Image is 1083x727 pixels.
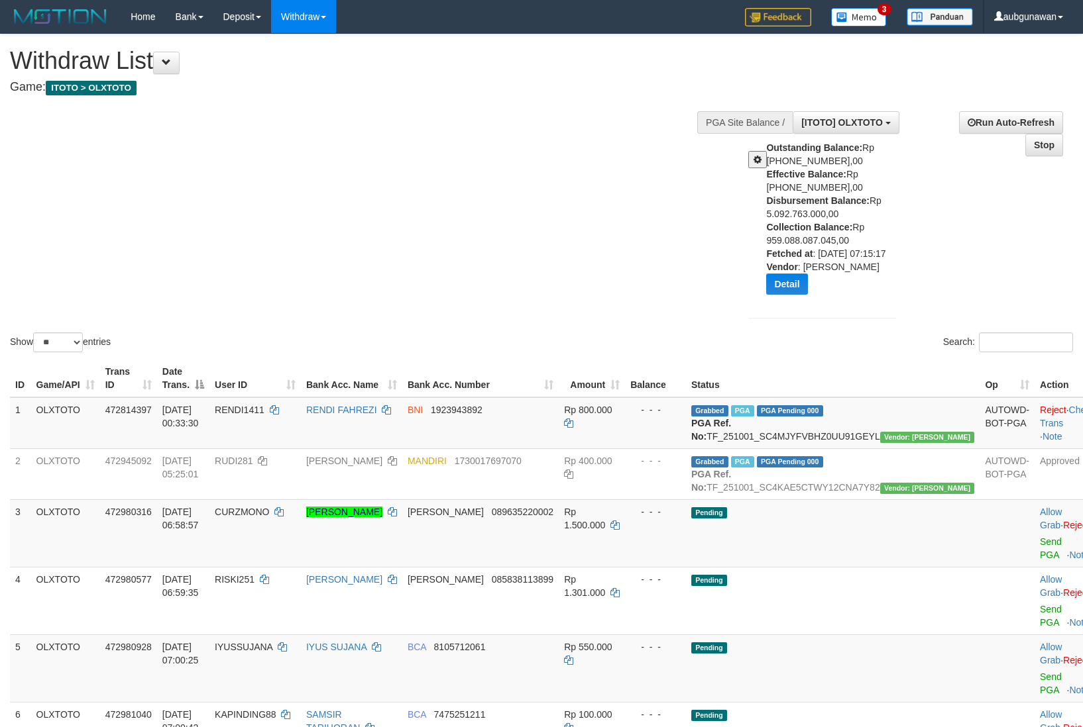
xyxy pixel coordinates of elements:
td: OLXTOTO [31,567,100,634]
span: [PERSON_NAME] [408,574,484,585]
span: Grabbed [691,456,728,467]
a: Send PGA [1040,671,1062,695]
a: [PERSON_NAME] [306,574,382,585]
a: Allow Grab [1040,507,1062,530]
span: 472980577 [105,574,152,585]
a: [PERSON_NAME] [306,456,382,466]
span: 472945092 [105,456,152,466]
button: [ITOTO] OLXTOTO [793,111,899,134]
span: Marked by aubjosaragih [731,456,754,467]
span: CURZMONO [215,507,269,517]
span: RUDI281 [215,456,253,466]
span: Pending [691,507,727,518]
label: Show entries [10,332,111,352]
span: Copy 085838113899 to clipboard [492,574,553,585]
span: ITOTO > OLXTOTO [46,81,137,95]
label: Search: [943,332,1073,352]
img: panduan.png [907,8,973,26]
span: [ITOTO] OLXTOTO [801,117,883,128]
td: AUTOWD-BOT-PGA [980,397,1035,449]
span: Vendor URL: https://secure4.1velocity.biz [880,432,975,443]
span: Rp 1.301.000 [564,574,605,598]
a: [PERSON_NAME] [306,507,382,517]
span: PGA Pending [757,456,823,467]
a: Send PGA [1040,604,1062,628]
a: Allow Grab [1040,574,1062,598]
b: Vendor [766,262,797,272]
th: Bank Acc. Name: activate to sort column ascending [301,360,402,397]
span: · [1040,507,1063,530]
b: Outstanding Balance: [766,142,862,153]
span: Copy 089635220002 to clipboard [492,507,553,517]
th: User ID: activate to sort column ascending [209,360,301,397]
span: Rp 800.000 [564,405,612,415]
a: IYUS SUJANA [306,642,367,652]
div: - - - [630,505,681,518]
span: BNI [408,405,423,415]
span: · [1040,642,1063,665]
div: - - - [630,403,681,416]
td: 4 [10,567,31,634]
a: Note [1043,431,1062,442]
td: 3 [10,499,31,567]
td: OLXTOTO [31,397,100,449]
span: [DATE] 05:25:01 [162,456,199,479]
span: Pending [691,575,727,586]
a: Run Auto-Refresh [959,111,1063,134]
b: Disbursement Balance: [766,195,870,206]
span: IYUSSUJANA [215,642,272,652]
a: Allow Grab [1040,642,1062,665]
td: OLXTOTO [31,634,100,702]
td: OLXTOTO [31,499,100,567]
span: PGA Pending [757,405,823,416]
span: 3 [878,3,891,15]
div: - - - [630,454,681,467]
span: Rp 100.000 [564,709,612,720]
span: Rp 400.000 [564,456,612,466]
span: Vendor URL: https://secure4.1velocity.biz [880,483,975,494]
td: 2 [10,448,31,499]
b: PGA Ref. No: [691,469,731,493]
span: [DATE] 06:59:35 [162,574,199,598]
span: 472814397 [105,405,152,415]
span: Grabbed [691,405,728,416]
span: BCA [408,709,426,720]
img: MOTION_logo.png [10,7,111,26]
td: AUTOWD-BOT-PGA [980,448,1035,499]
span: Pending [691,710,727,721]
span: MANDIRI [408,456,447,466]
th: Trans ID: activate to sort column ascending [100,360,157,397]
img: Feedback.jpg [745,8,811,26]
span: Rp 1.500.000 [564,507,605,530]
span: Copy 1730017697070 to clipboard [455,456,522,466]
div: - - - [630,640,681,654]
a: Reject [1040,405,1066,415]
td: TF_251001_SC4KAE5CTWY12CNA7Y82 [686,448,980,499]
span: [DATE] 07:00:25 [162,642,199,665]
th: Balance [625,360,686,397]
td: TF_251001_SC4MJYFVBHZ0UU91GEYL [686,397,980,449]
b: PGA Ref. No: [691,418,731,442]
span: Copy 1923943892 to clipboard [431,405,483,415]
div: - - - [630,708,681,721]
b: Collection Balance: [766,222,852,232]
b: Effective Balance: [766,169,846,179]
span: [DATE] 00:33:30 [162,405,199,428]
span: 472981040 [105,709,152,720]
th: Bank Acc. Number: activate to sort column ascending [402,360,559,397]
th: Amount: activate to sort column ascending [559,360,625,397]
th: Status [686,360,980,397]
td: 1 [10,397,31,449]
span: RISKI251 [215,574,255,585]
span: [DATE] 06:58:57 [162,507,199,530]
span: · [1040,574,1063,598]
span: RENDI1411 [215,405,264,415]
span: 472980928 [105,642,152,652]
h4: Game: [10,81,709,94]
span: [PERSON_NAME] [408,507,484,517]
span: 472980316 [105,507,152,517]
div: - - - [630,573,681,586]
select: Showentries [33,332,83,352]
a: RENDI FAHREZI [306,405,377,415]
img: Button%20Memo.svg [831,8,887,26]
